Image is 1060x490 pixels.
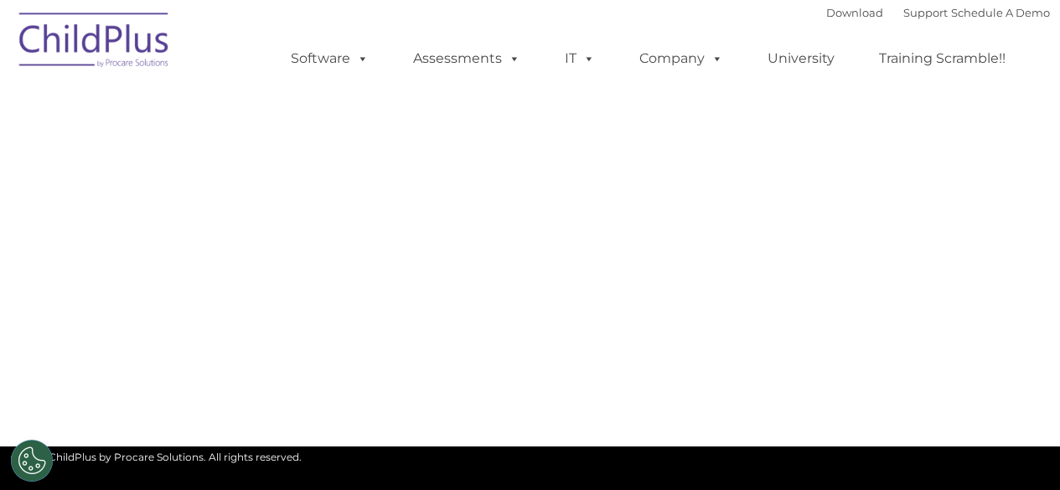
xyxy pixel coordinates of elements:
button: Cookies Settings [11,440,53,482]
a: Schedule A Demo [951,6,1050,19]
a: Training Scramble!! [862,42,1022,75]
a: Company [623,42,740,75]
font: | [826,6,1050,19]
a: IT [548,42,612,75]
iframe: Form 0 [23,291,1037,417]
span: © 2025 ChildPlus by Procare Solutions. All rights reserved. [11,451,302,463]
a: Assessments [396,42,537,75]
a: Support [903,6,948,19]
img: ChildPlus by Procare Solutions [11,1,178,85]
a: Download [826,6,883,19]
a: University [751,42,851,75]
a: Software [274,42,385,75]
